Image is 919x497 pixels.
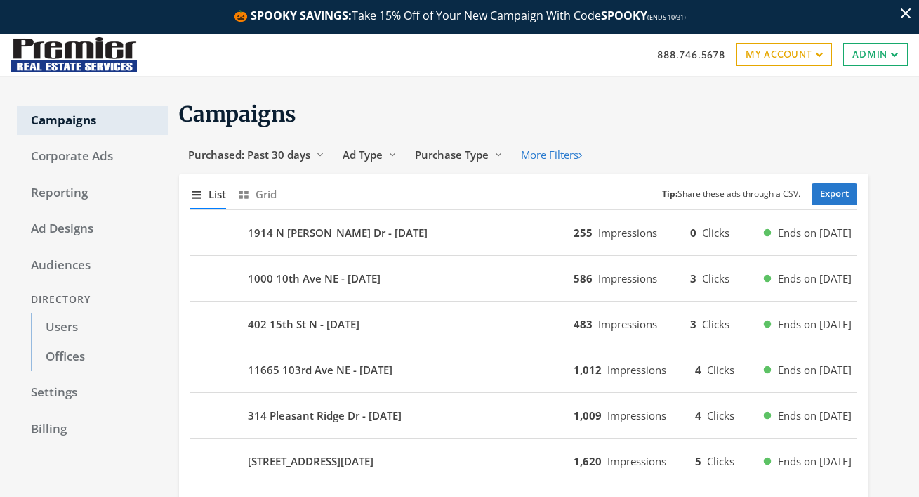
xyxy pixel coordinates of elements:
[778,225,852,241] span: Ends on [DATE]
[695,454,701,468] b: 5
[17,378,168,408] a: Settings
[237,179,277,209] button: Grid
[662,188,800,201] small: Share these ads through a CSV.
[11,37,137,72] img: Adwerx
[574,226,593,240] b: 255
[707,408,734,422] span: Clicks
[778,271,852,287] span: Ends on [DATE]
[574,271,593,285] b: 586
[690,226,696,240] b: 0
[736,43,832,65] a: My Account
[695,408,701,422] b: 4
[31,342,168,372] a: Offices
[406,142,512,168] button: Purchase Type
[702,317,729,331] span: Clicks
[607,363,666,377] span: Impressions
[690,271,696,285] b: 3
[343,148,383,162] span: Ad Type
[248,225,428,241] b: 1914 N [PERSON_NAME] Dr - [DATE]
[190,353,857,387] button: 11665 103rd Ave NE - [DATE]1,012Impressions4ClicksEnds on [DATE]
[17,214,168,244] a: Ad Designs
[248,408,402,424] b: 314 Pleasant Ridge Dr - [DATE]
[607,408,666,422] span: Impressions
[31,313,168,342] a: Users
[190,399,857,432] button: 314 Pleasant Ridge Dr - [DATE]1,009Impressions4ClicksEnds on [DATE]
[812,183,857,205] a: Export
[598,271,657,285] span: Impressions
[598,226,657,240] span: Impressions
[17,106,168,136] a: Campaigns
[607,454,666,468] span: Impressions
[574,454,602,468] b: 1,620
[690,317,696,331] b: 3
[248,271,381,287] b: 1000 10th Ave NE - [DATE]
[248,453,373,470] b: [STREET_ADDRESS][DATE]
[248,316,359,333] b: 402 15th St N - [DATE]
[17,179,168,208] a: Reporting
[598,317,657,331] span: Impressions
[702,271,729,285] span: Clicks
[512,142,591,168] button: More Filters
[17,251,168,280] a: Audiences
[17,142,168,172] a: Corporate Ads
[190,307,857,341] button: 402 15th St N - [DATE]483Impressions3ClicksEnds on [DATE]
[778,453,852,470] span: Ends on [DATE]
[179,142,333,168] button: Purchased: Past 30 days
[333,142,406,168] button: Ad Type
[574,363,602,377] b: 1,012
[574,408,602,422] b: 1,009
[662,188,677,200] b: Tip:
[188,148,310,162] span: Purchased: Past 30 days
[695,363,701,377] b: 4
[702,226,729,240] span: Clicks
[843,43,908,65] a: Admin
[179,101,296,127] span: Campaigns
[17,287,168,313] div: Directory
[707,454,734,468] span: Clicks
[17,415,168,444] a: Billing
[778,316,852,333] span: Ends on [DATE]
[209,186,226,202] span: List
[248,362,392,378] b: 11665 103rd Ave NE - [DATE]
[256,186,277,202] span: Grid
[190,262,857,295] button: 1000 10th Ave NE - [DATE]586Impressions3ClicksEnds on [DATE]
[574,317,593,331] b: 483
[778,362,852,378] span: Ends on [DATE]
[190,444,857,478] button: [STREET_ADDRESS][DATE]1,620Impressions5ClicksEnds on [DATE]
[707,363,734,377] span: Clicks
[778,408,852,424] span: Ends on [DATE]
[190,179,226,209] button: List
[415,148,489,162] span: Purchase Type
[657,47,725,62] a: 888.746.5678
[190,216,857,250] button: 1914 N [PERSON_NAME] Dr - [DATE]255Impressions0ClicksEnds on [DATE]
